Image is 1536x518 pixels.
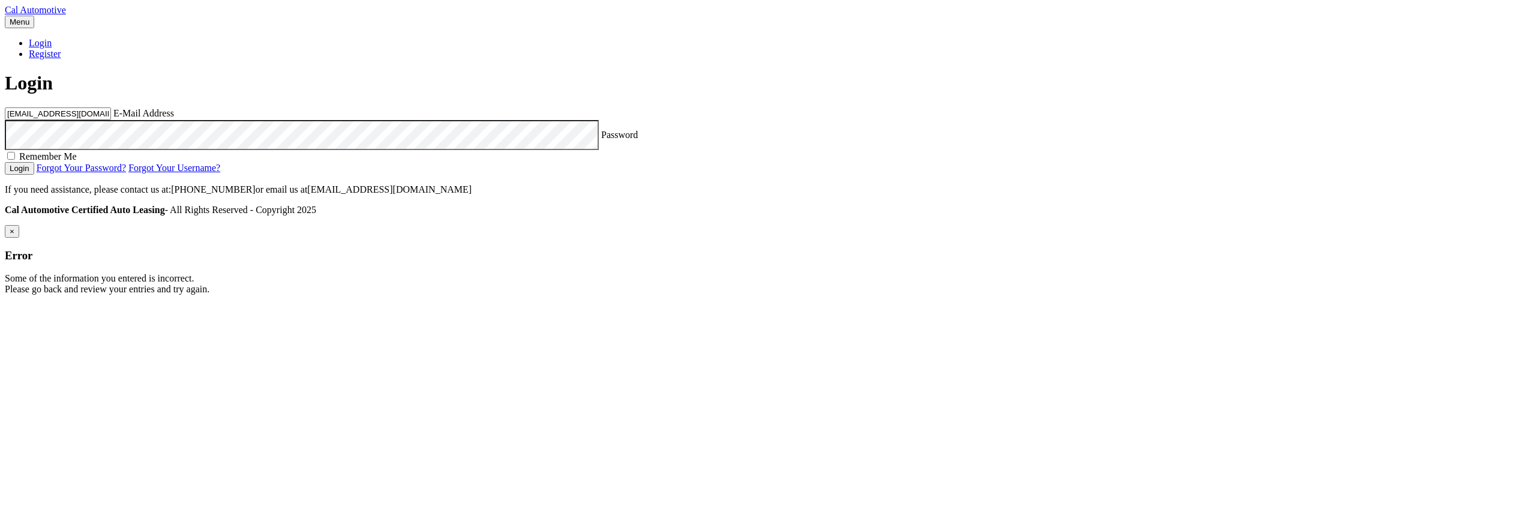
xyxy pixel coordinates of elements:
span: [PHONE_NUMBER] [171,184,255,194]
button: × [5,225,19,238]
strong: Cal Automotive Certified Auto Leasing [5,205,165,215]
span: [EMAIL_ADDRESS][DOMAIN_NAME] [307,184,472,194]
button: Login [5,162,34,175]
label: Remember Me [19,151,77,161]
button: Menu [5,16,34,28]
label: Password [601,129,638,139]
span: Login [5,72,53,94]
a: Cal Automotive [5,5,66,15]
a: Login [29,38,52,48]
p: - All Rights Reserved - Copyright 2025 [5,205,1531,215]
a: Forgot Your Password? [37,163,127,173]
p: If you need assistance, please contact us at: or email us at [5,184,1531,195]
span: Menu [10,17,29,26]
label: E-Mail Address [113,108,174,118]
a: Register [29,49,61,59]
input: E-Mail Address [5,107,111,120]
h3: Error [5,249,1531,262]
a: Forgot Your Username? [128,163,220,173]
span: Some of the information you entered is incorrect. Please go back and review your entries and try ... [5,273,209,294]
